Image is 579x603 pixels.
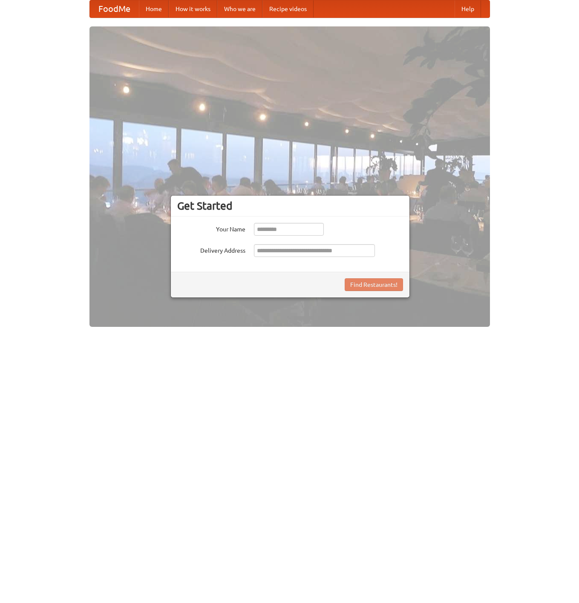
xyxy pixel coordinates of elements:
[177,223,245,234] label: Your Name
[217,0,262,17] a: Who we are
[169,0,217,17] a: How it works
[345,278,403,291] button: Find Restaurants!
[177,199,403,212] h3: Get Started
[455,0,481,17] a: Help
[90,0,139,17] a: FoodMe
[262,0,314,17] a: Recipe videos
[177,244,245,255] label: Delivery Address
[139,0,169,17] a: Home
